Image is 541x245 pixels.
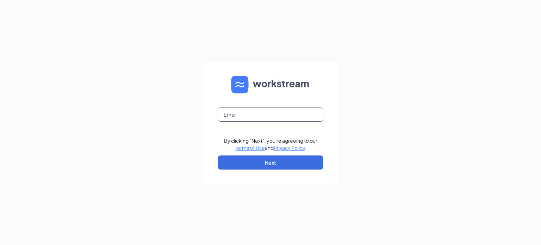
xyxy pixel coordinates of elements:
[274,145,305,151] a: Privacy Policy
[235,145,265,151] a: Terms of Use
[218,155,323,170] button: Next
[224,137,317,151] div: By clicking "Next", you're agreeing to our and .
[218,108,323,122] input: Email
[231,76,310,93] img: WS logo and Workstream text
